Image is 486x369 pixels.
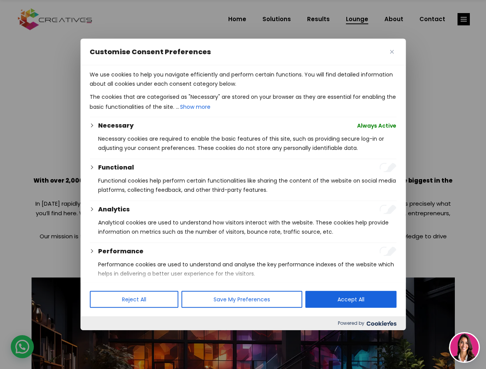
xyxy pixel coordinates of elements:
button: Performance [98,247,144,256]
img: Cookieyes logo [366,321,396,326]
p: Functional cookies help perform certain functionalities like sharing the content of the website o... [98,176,396,194]
button: Necessary [98,121,134,130]
p: Performance cookies are used to understand and analyse the key performance indexes of the website... [98,260,396,278]
button: Save My Preferences [181,291,302,308]
img: agent [450,333,479,362]
button: Accept All [305,291,396,308]
img: Close [390,50,394,54]
button: Close [387,47,396,57]
span: Always Active [357,121,396,130]
div: Powered by [80,316,406,330]
p: Necessary cookies are required to enable the basic features of this site, such as providing secur... [98,134,396,153]
button: Analytics [98,205,130,214]
p: We use cookies to help you navigate efficiently and perform certain functions. You will find deta... [90,70,396,88]
p: The cookies that are categorised as "Necessary" are stored on your browser as they are essential ... [90,92,396,112]
input: Enable Analytics [379,205,396,214]
input: Enable Functional [379,163,396,172]
button: Reject All [90,291,178,308]
button: Functional [98,163,134,172]
div: Customise Consent Preferences [80,39,406,330]
input: Enable Performance [379,247,396,256]
button: Show more [179,101,211,112]
span: Customise Consent Preferences [90,47,211,57]
p: Analytical cookies are used to understand how visitors interact with the website. These cookies h... [98,218,396,236]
